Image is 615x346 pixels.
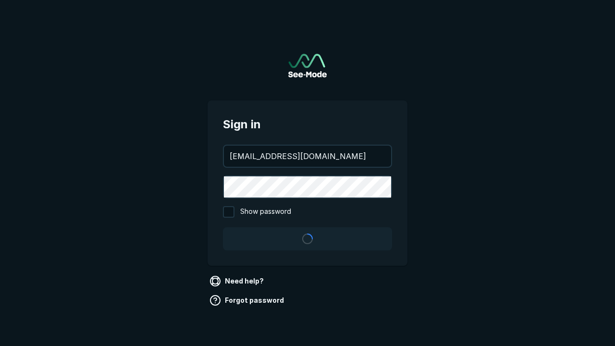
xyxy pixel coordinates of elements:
input: your@email.com [224,146,391,167]
a: Go to sign in [288,54,327,77]
span: Show password [240,206,291,218]
a: Need help? [208,273,268,289]
span: Sign in [223,116,392,133]
a: Forgot password [208,293,288,308]
img: See-Mode Logo [288,54,327,77]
